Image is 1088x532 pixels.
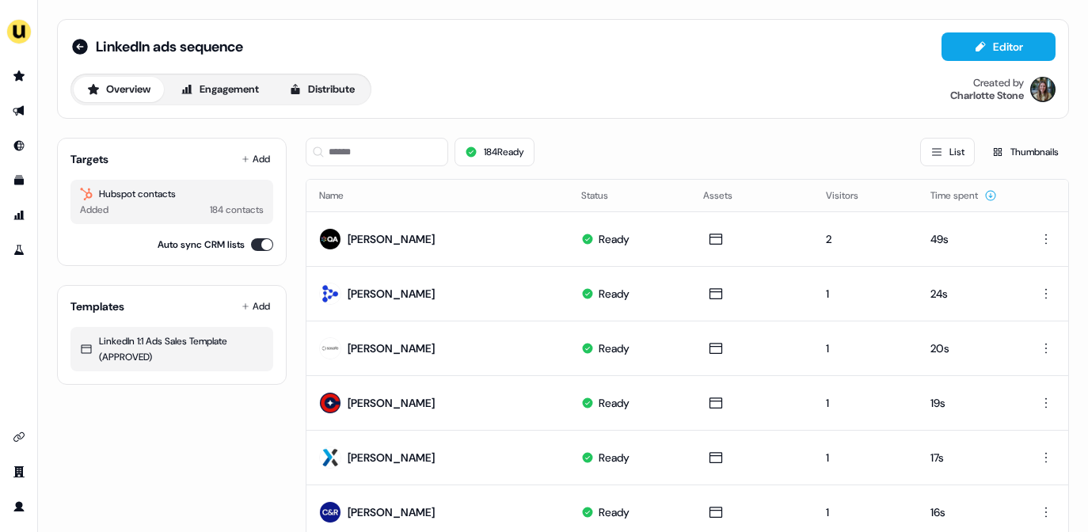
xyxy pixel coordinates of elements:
label: Auto sync CRM lists [158,237,245,253]
div: Templates [70,298,124,314]
div: 184 contacts [210,202,264,218]
div: Created by [973,77,1024,89]
div: Ready [599,395,630,411]
span: LinkedIn ads sequence [96,37,243,56]
div: Ready [599,340,630,356]
div: [PERSON_NAME] [348,450,435,465]
div: 1 [826,340,905,356]
div: 19s [930,395,1006,411]
div: 2 [826,231,905,247]
button: Add [238,295,273,317]
div: 17s [930,450,1006,465]
div: Targets [70,151,108,167]
a: Go to prospects [6,63,32,89]
button: Status [581,181,627,210]
div: 24s [930,286,1006,302]
button: Thumbnails [981,138,1069,166]
a: Go to profile [6,494,32,519]
a: Go to experiments [6,237,32,263]
div: 49s [930,231,1006,247]
div: 16s [930,504,1006,520]
button: Time spent [930,181,997,210]
button: Add [238,148,273,170]
div: Added [80,202,108,218]
button: Name [319,181,363,210]
div: [PERSON_NAME] [348,340,435,356]
img: Charlotte [1030,77,1056,102]
button: Distribute [276,77,368,102]
div: Ready [599,450,630,465]
div: [PERSON_NAME] [348,395,435,411]
div: Ready [599,231,630,247]
div: 1 [826,450,905,465]
div: Ready [599,286,630,302]
div: 20s [930,340,1006,356]
div: 1 [826,504,905,520]
th: Assets [690,180,812,211]
button: Overview [74,77,164,102]
div: Charlotte Stone [950,89,1024,102]
a: Go to templates [6,168,32,193]
div: 1 [826,395,905,411]
div: Hubspot contacts [80,186,264,202]
div: LinkedIn 1:1 Ads Sales Template (APPROVED) [80,333,264,365]
a: Go to attribution [6,203,32,228]
div: Ready [599,504,630,520]
button: Engagement [167,77,272,102]
a: Go to integrations [6,424,32,450]
a: Go to outbound experience [6,98,32,123]
button: 184Ready [455,138,534,166]
a: Go to Inbound [6,133,32,158]
a: Editor [942,40,1056,57]
button: Visitors [826,181,877,210]
button: Editor [942,32,1056,61]
div: [PERSON_NAME] [348,286,435,302]
div: [PERSON_NAME] [348,231,435,247]
a: Go to team [6,459,32,484]
button: List [920,138,975,166]
div: 1 [826,286,905,302]
div: [PERSON_NAME] [348,504,435,520]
